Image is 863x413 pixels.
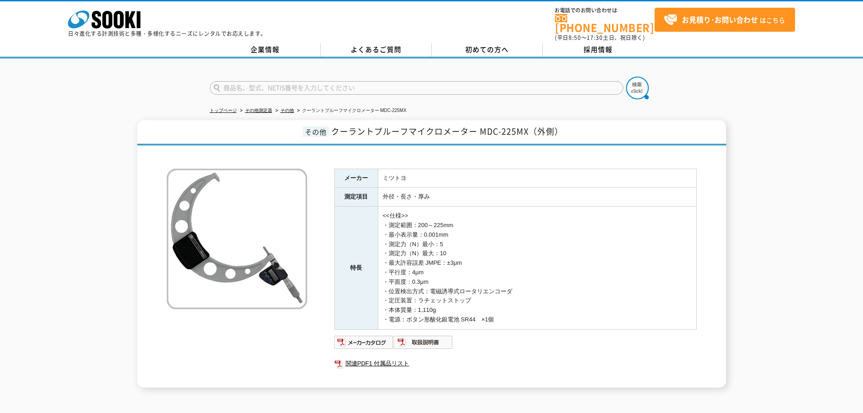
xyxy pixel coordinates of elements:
span: その他 [303,126,329,137]
a: 企業情報 [210,43,321,57]
img: 取扱説明書 [394,335,453,350]
td: <<仕様>> ・測定範囲：200～225mm ・最小表示量：0.001mm ・測定力（N）最小：5 ・測定力（N）最大：10 ・最大許容誤差 JMPE：±3μm ・平行度：4μm ・平面度：0.... [378,207,696,330]
td: ミツトヨ [378,169,696,188]
p: 日々進化する計測技術と多種・多様化するニーズにレンタルでお応えします。 [68,31,266,36]
span: お電話でのお問い合わせは [555,8,655,13]
th: メーカー [334,169,378,188]
a: 初めての方へ [432,43,543,57]
td: 外径・長さ・厚み [378,188,696,207]
span: 初めての方へ [465,44,509,54]
a: その他測定器 [245,108,272,113]
a: その他 [280,108,294,113]
li: クーラントプルーフマイクロメーター MDC-225MX [295,106,407,116]
span: クーラントプルーフマイクロメーター MDC-225MX（外側） [331,125,563,137]
a: 採用情報 [543,43,654,57]
a: お見積り･お問い合わせはこちら [655,8,795,32]
a: トップページ [210,108,237,113]
a: 取扱説明書 [394,341,453,348]
img: クーラントプルーフマイクロメーター MDC-225MX [167,169,307,309]
a: よくあるご質問 [321,43,432,57]
span: 8:50 [569,34,581,42]
img: btn_search.png [626,77,649,99]
span: 17:30 [587,34,603,42]
a: [PHONE_NUMBER] [555,14,655,33]
input: 商品名、型式、NETIS番号を入力してください [210,81,623,95]
span: (平日 ～ 土日、祝日除く) [555,34,645,42]
a: 関連PDF1 付属品リスト [334,358,697,369]
strong: お見積り･お問い合わせ [682,14,758,25]
th: 測定項目 [334,188,378,207]
span: はこちら [664,13,785,27]
a: メーカーカタログ [334,341,394,348]
th: 特長 [334,207,378,330]
img: メーカーカタログ [334,335,394,350]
